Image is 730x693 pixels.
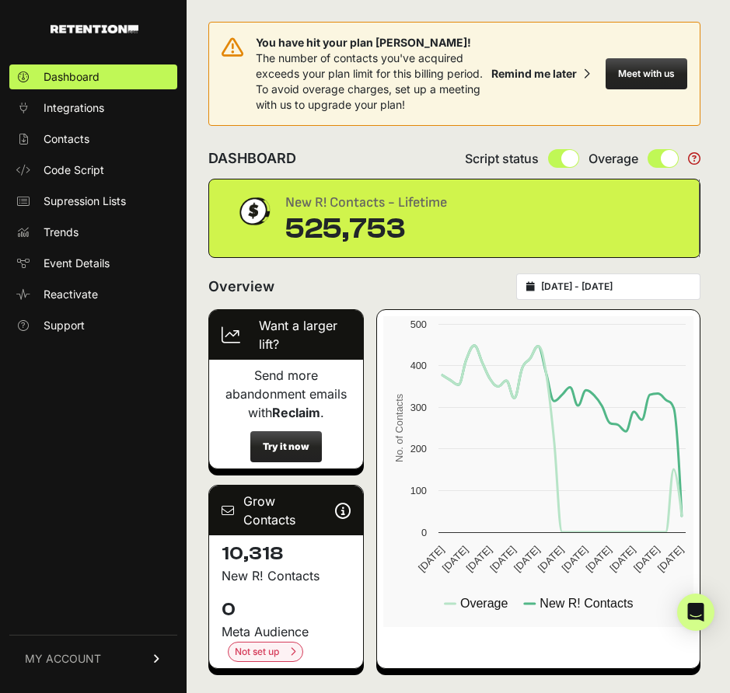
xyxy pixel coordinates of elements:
a: Supression Lists [9,189,177,214]
span: Overage [589,149,638,168]
span: Trends [44,225,79,240]
div: Want a larger lift? [209,310,363,360]
span: Contacts [44,131,89,147]
span: Reactivate [44,287,98,302]
text: [DATE] [655,544,686,574]
p: Send more abandonment emails with . [222,366,351,422]
text: [DATE] [488,544,519,574]
div: Remind me later [491,66,577,82]
a: Support [9,313,177,338]
strong: Reclaim [272,405,320,420]
button: Remind me later [485,60,596,88]
a: Dashboard [9,64,177,89]
div: New R! Contacts - Lifetime [285,192,447,214]
text: No. of Contacts [393,394,405,462]
a: MY ACCOUNT [9,635,177,682]
a: Trends [9,220,177,245]
text: 300 [410,402,427,413]
text: 200 [410,443,427,454]
span: Code Script [44,162,104,178]
span: Dashboard [44,69,100,85]
a: Event Details [9,251,177,276]
span: You have hit your plan [PERSON_NAME]! [256,35,485,50]
text: [DATE] [416,544,446,574]
text: 400 [410,360,427,371]
span: Support [44,318,85,333]
text: 100 [410,485,427,496]
text: [DATE] [512,544,542,574]
text: [DATE] [440,544,470,574]
text: Overage [460,597,508,610]
span: Integrations [44,100,104,116]
h4: 0 [222,597,351,622]
span: MY ACCOUNT [25,651,101,667]
text: [DATE] [584,544,614,574]
h2: DASHBOARD [208,148,296,169]
span: Event Details [44,256,110,271]
span: The number of contacts you've acquired exceeds your plan limit for this billing period. To avoid ... [256,51,483,111]
text: [DATE] [560,544,590,574]
p: New R! Contacts [222,566,351,585]
h4: 10,318 [222,542,351,566]
span: Supression Lists [44,193,126,209]
span: Script status [465,149,539,168]
text: 500 [410,319,427,330]
div: Grow Contacts [209,486,363,535]
a: Reactivate [9,282,177,307]
img: Retention.com [51,25,138,33]
text: New R! Contacts [540,597,634,610]
a: Code Script [9,158,177,183]
button: Meet with us [606,58,687,89]
a: Contacts [9,127,177,151]
text: [DATE] [536,544,566,574]
text: 0 [421,527,427,538]
text: [DATE] [464,544,494,574]
strong: Try it now [263,441,309,452]
img: dollar-coin-05c43ed7efb7bc0c12610022525b4bbbb207c7efeef5aecc26f025e68dcafac9.png [234,192,273,231]
div: Meta Audience [222,622,351,662]
div: Open Intercom Messenger [677,594,714,631]
text: [DATE] [631,544,662,574]
a: Integrations [9,96,177,120]
div: 525,753 [285,214,447,245]
h2: Overview [208,276,274,298]
text: [DATE] [607,544,637,574]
